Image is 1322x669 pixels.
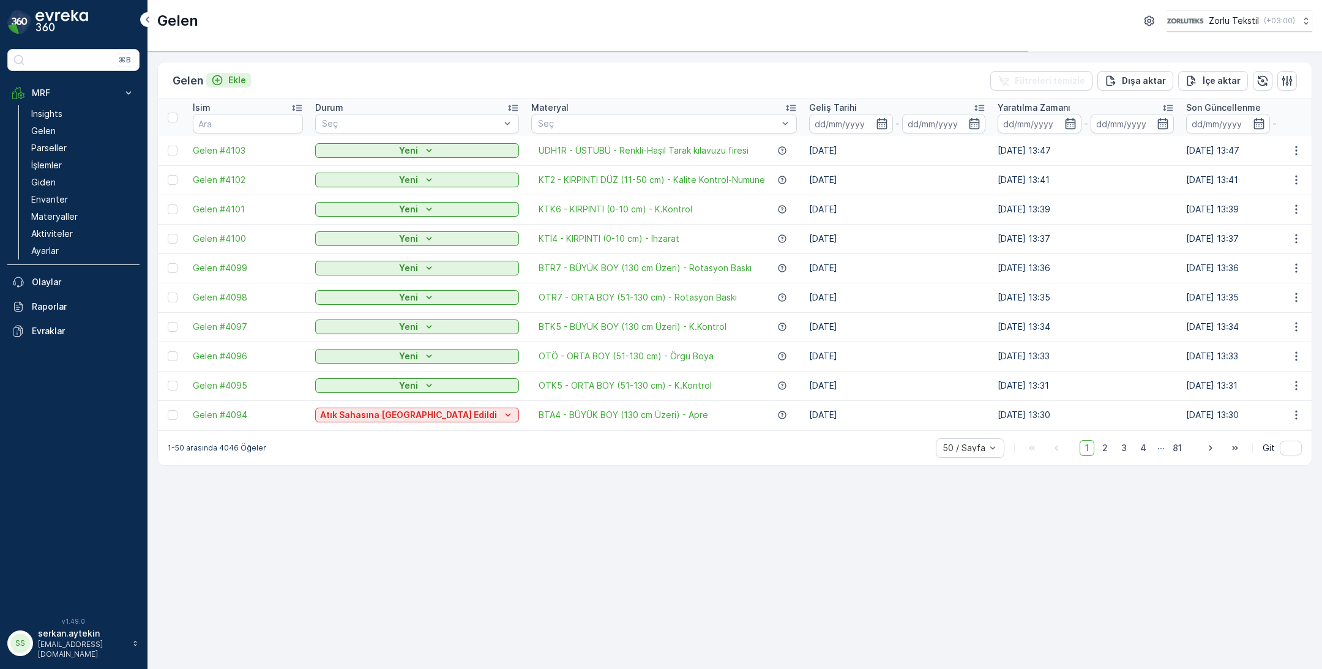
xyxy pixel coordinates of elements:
p: Parseller [31,142,67,154]
p: İsim [193,102,211,114]
button: Ekle [206,73,251,88]
td: [DATE] [803,371,991,400]
button: İçe aktar [1178,71,1248,91]
a: Gelen #4102 [193,174,303,186]
div: Toggle Row Selected [168,204,177,214]
button: Filtreleri temizle [990,71,1092,91]
p: Evraklar [32,325,135,337]
input: dd/mm/yyyy [902,114,986,133]
p: Yeni [399,203,418,215]
button: Yeni [315,320,519,334]
div: Toggle Row Selected [168,322,177,332]
a: UDH1R - ÜSTÜBÜ - Renkli-Haşıl Tarak kılavuzu firesi [539,144,749,157]
span: 3 [1116,440,1132,456]
p: Yeni [399,144,418,157]
input: dd/mm/yyyy [809,114,893,133]
a: Gelen #4103 [193,144,303,157]
input: dd/mm/yyyy [1091,114,1174,133]
button: Yeni [315,231,519,246]
div: Toggle Row Selected [168,263,177,273]
button: Atık Sahasına Kabul Edildi [315,408,519,422]
a: Envanter [26,191,140,208]
button: Yeni [315,349,519,364]
p: Yeni [399,233,418,245]
p: Aktiviteler [31,228,73,240]
a: BTK5 - BÜYÜK BOY (130 cm Üzeri) - K.Kontrol [539,321,726,333]
a: KTİ4 - KIRPINTI (0-10 cm) - İhzarat [539,233,679,245]
a: BTR7 - BÜYÜK BOY (130 cm Üzeri) - Rotasyon Baskı [539,262,752,274]
a: İşlemler [26,157,140,174]
p: ... [1157,440,1165,456]
td: [DATE] 13:41 [991,165,1180,195]
td: [DATE] 13:31 [991,371,1180,400]
td: [DATE] 13:30 [991,400,1180,430]
a: Insights [26,105,140,122]
td: [DATE] 13:39 [991,195,1180,224]
p: Ekle [228,74,246,86]
td: [DATE] [803,224,991,253]
td: [DATE] [803,283,991,312]
p: Yeni [399,291,418,304]
div: Toggle Row Selected [168,410,177,420]
span: Gelen #4099 [193,262,303,274]
img: 6-1-9-3_wQBzyll.png [1167,14,1204,28]
span: KT2 - KIRPINTI DÜZ (11-50 cm) - Kalite Kontrol-Numune [539,174,765,186]
button: Yeni [315,261,519,275]
p: Durum [315,102,343,114]
img: logo_dark-DEwI_e13.png [35,10,88,34]
p: Gelen [31,125,56,137]
td: [DATE] 13:36 [991,253,1180,283]
a: Gelen #4098 [193,291,303,304]
button: Yeni [315,173,519,187]
a: OTK5 - ORTA BOY (51-130 cm) - K.Kontrol [539,379,712,392]
img: logo [7,10,32,34]
p: ( +03:00 ) [1264,16,1295,26]
p: Atık Sahasına [GEOGRAPHIC_DATA] Edildi [320,409,497,421]
div: Toggle Row Selected [168,175,177,185]
span: v 1.49.0 [7,618,140,625]
div: SS [10,633,30,653]
span: Gelen #4101 [193,203,303,215]
div: Toggle Row Selected [168,351,177,361]
button: Dışa aktar [1097,71,1173,91]
input: dd/mm/yyyy [998,114,1081,133]
p: - [1272,116,1277,131]
p: [EMAIL_ADDRESS][DOMAIN_NAME] [38,640,126,659]
a: BTA4 - BÜYÜK BOY (130 cm Üzeri) - Apre [539,409,708,421]
td: [DATE] 13:34 [991,312,1180,342]
p: Seç [322,118,500,130]
span: Git [1263,442,1275,454]
p: Envanter [31,193,68,206]
a: Parseller [26,140,140,157]
p: Raporlar [32,301,135,313]
input: Ara [193,114,303,133]
a: Gelen #4100 [193,233,303,245]
button: Yeni [315,143,519,158]
span: 81 [1167,440,1187,456]
span: 1 [1080,440,1094,456]
a: OTR7 - ORTA BOY (51-130 cm) - Rotasyon Baskı [539,291,737,304]
td: [DATE] 13:33 [991,342,1180,371]
button: SSserkan.aytekin[EMAIL_ADDRESS][DOMAIN_NAME] [7,627,140,659]
span: Gelen #4095 [193,379,303,392]
p: Insights [31,108,62,120]
a: OTÖ - ORTA BOY (51-130 cm) - Örgü Boya [539,350,714,362]
input: dd/mm/yyyy [1186,114,1270,133]
a: Ayarlar [26,242,140,260]
button: Yeni [315,202,519,217]
a: Raporlar [7,294,140,319]
button: Yeni [315,290,519,305]
a: KTK6 - KIRPINTI (0-10 cm) - K.Kontrol [539,203,692,215]
td: [DATE] 13:47 [991,136,1180,165]
a: Gelen #4096 [193,350,303,362]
